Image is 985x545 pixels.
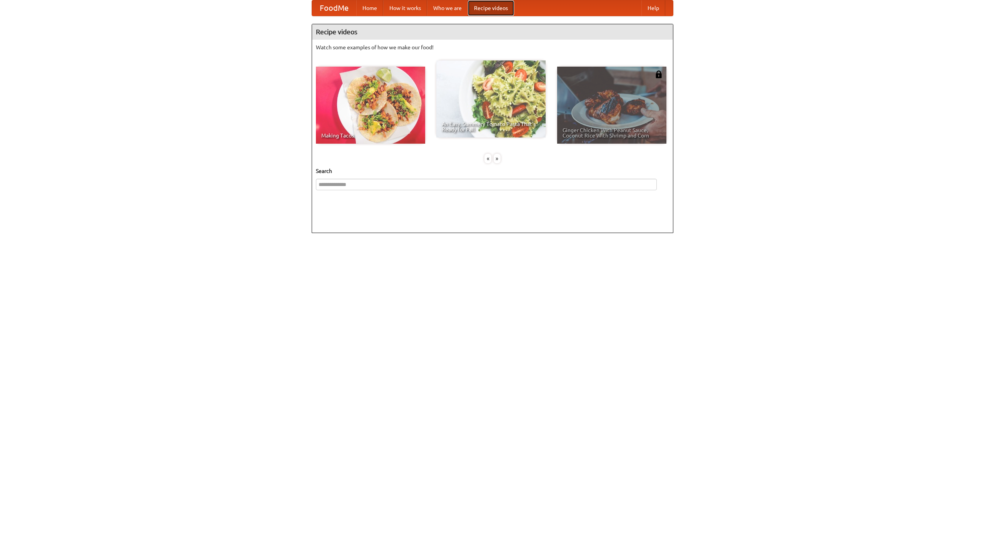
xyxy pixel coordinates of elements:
img: 483408.png [655,70,663,78]
a: Home [356,0,383,16]
h5: Search [316,167,669,175]
a: Recipe videos [468,0,514,16]
p: Watch some examples of how we make our food! [316,44,669,51]
a: Help [641,0,665,16]
h4: Recipe videos [312,24,673,40]
a: An Easy, Summery Tomato Pasta That's Ready for Fall [436,60,546,138]
a: Making Tacos [316,67,425,144]
a: Who we are [427,0,468,16]
div: » [494,154,501,163]
span: An Easy, Summery Tomato Pasta That's Ready for Fall [442,121,540,132]
a: FoodMe [312,0,356,16]
span: Making Tacos [321,133,420,138]
a: How it works [383,0,427,16]
div: « [484,154,491,163]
